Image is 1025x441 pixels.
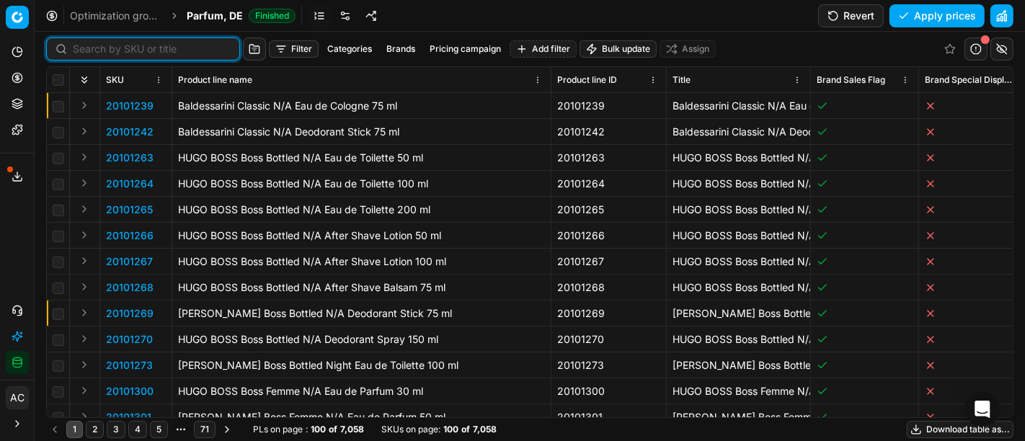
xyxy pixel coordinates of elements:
span: Brand Special Display [925,74,1013,86]
p: HUGO BOSS Boss Bottled N/A After Shave Lotion 100 ml [673,254,804,269]
p: HUGO BOSS Boss Bottled N/A After Shave Lotion 50 ml [673,228,804,243]
p: HUGO BOSS Boss Bottled N/A Eau de Toilette 200 ml [673,202,804,217]
span: Title [673,74,691,86]
strong: 100 [311,424,326,435]
div: HUGO BOSS Boss Femme N/A Eau de Parfum 30 ml [178,384,545,398]
button: Assign [660,40,716,58]
strong: 100 [443,424,458,435]
p: Baldessarini Classic N/A Eau de Cologne 75 ml [673,99,804,113]
div: 20101270 [557,332,660,347]
span: Brand Sales Flag [817,74,885,86]
nav: pagination [46,419,236,440]
button: 20101301 [106,410,151,424]
button: 5 [150,421,168,438]
button: Pricing campaign [424,40,507,58]
button: 20101266 [106,228,154,243]
div: [PERSON_NAME] Boss Bottled Night Eau de Toilette 100 ml [178,358,545,373]
span: SKU [106,74,124,86]
input: Search by SKU or title [73,42,231,56]
button: Expand [76,122,93,140]
button: Go to previous page [46,421,63,438]
div: HUGO BOSS Boss Bottled N/A Eau de Toilette 50 ml [178,151,545,165]
div: HUGO BOSS Boss Bottled N/A After Shave Lotion 50 ml [178,228,545,243]
div: 20101267 [557,254,660,269]
div: Baldessarini Classic N/A Eau de Cologne 75 ml [178,99,545,113]
p: HUGO BOSS Boss Bottled N/A Eau de Toilette 50 ml [673,151,804,165]
button: Revert [818,4,884,27]
button: Download table as... [907,421,1013,438]
button: Brands [381,40,421,58]
div: HUGO BOSS Boss Bottled N/A After Shave Balsam 75 ml [178,280,545,295]
button: 2 [86,421,104,438]
button: Expand [76,148,93,166]
strong: of [461,424,470,435]
button: Expand [76,356,93,373]
button: Expand [76,97,93,114]
div: 20101265 [557,202,660,217]
div: Baldessarini Classic N/A Deodorant Stick 75 ml [178,125,545,139]
div: HUGO BOSS Boss Bottled N/A Deodorant Spray 150 ml [178,332,545,347]
p: HUGO BOSS Boss Bottled N/A Eau de Toilette 100 ml [673,177,804,191]
strong: 7,058 [340,424,364,435]
span: Finished [249,9,296,23]
span: Parfum, DE [187,9,243,23]
div: 20101242 [557,125,660,139]
button: 71 [194,421,216,438]
div: 20101264 [557,177,660,191]
p: HUGO BOSS Boss Femme N/A Eau de Parfum 30 ml [673,384,804,398]
button: 20101267 [106,254,153,269]
button: Apply prices [889,4,985,27]
button: 20101273 [106,358,153,373]
button: Categories [321,40,378,58]
p: 20101263 [106,151,154,165]
button: Expand [76,382,93,399]
button: Expand [76,226,93,244]
button: Add filter [510,40,577,58]
div: 20101300 [557,384,660,398]
button: 20101239 [106,99,154,113]
button: Expand [76,278,93,295]
button: Expand [76,304,93,321]
button: Expand [76,408,93,425]
button: 20101300 [106,384,154,398]
div: : [253,424,364,435]
button: Expand [76,174,93,192]
button: 20101264 [106,177,154,191]
button: Filter [269,40,319,58]
div: HUGO BOSS Boss Bottled N/A After Shave Lotion 100 ml [178,254,545,269]
p: Baldessarini Classic N/A Deodorant Stick 75 ml [673,125,804,139]
div: Open Intercom Messenger [965,392,1000,427]
strong: 7,058 [473,424,497,435]
p: HUGO BOSS Boss Bottled N/A Deodorant Spray 150 ml [673,332,804,347]
div: 20101268 [557,280,660,295]
p: [PERSON_NAME] Boss Femme N/A Eau de Parfum 50 ml [673,410,804,424]
button: 20101270 [106,332,153,347]
span: AC [6,387,28,409]
span: Parfum, DEFinished [187,9,296,23]
p: [PERSON_NAME] Boss Bottled N/A Deodorant Stick 75 ml [673,306,804,321]
button: 1 [66,421,83,438]
p: 20101265 [106,202,153,217]
button: 20101242 [106,125,154,139]
div: 20101301 [557,410,660,424]
button: Expand [76,252,93,269]
button: 3 [107,421,125,438]
div: 20101263 [557,151,660,165]
span: Product line ID [557,74,617,86]
button: AC [6,386,29,409]
div: 20101266 [557,228,660,243]
div: HUGO BOSS Boss Bottled N/A Eau de Toilette 200 ml [178,202,545,217]
button: Expand all [76,71,93,89]
button: Expand [76,330,93,347]
button: 20101269 [106,306,154,321]
div: 20101269 [557,306,660,321]
a: Optimization groups [70,9,162,23]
